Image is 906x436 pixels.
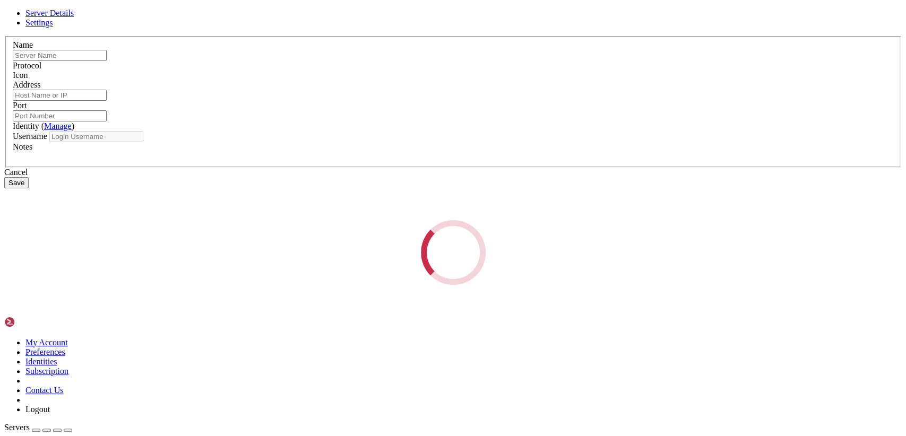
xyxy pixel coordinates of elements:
x-row: Enable ESM Apps to receive additional future security updates. [4,203,766,212]
a: Manage [44,121,72,130]
x-row: See [URL][DOMAIN_NAME] or run: sudo pro status [4,212,766,221]
x-row: total 4 [4,329,766,338]
a: Server Details [25,8,74,18]
x-row: root@cloud-001:/var/www/html# [4,356,766,365]
a: Contact Us [25,386,64,395]
x-row: root@cloud-001:/var/www# ls -l [4,320,766,329]
x-row: total 26724 [4,284,766,293]
x-row: * Documentation: [URL][DOMAIN_NAME] [4,13,766,22]
img: Shellngn [4,317,65,327]
label: Identity [13,121,74,130]
a: Settings [25,18,53,27]
x-row: [URL][DOMAIN_NAME] [4,139,766,149]
a: Preferences [25,347,65,356]
span: Servers [4,423,30,432]
label: Name [13,40,33,49]
span: Joomla_4-1-4-Stable-Full_Package.zip [166,293,318,301]
span: html [174,338,191,346]
span: snap [166,302,183,310]
label: Notes [13,142,32,151]
x-row: root@cloud-001:~# ls -l [4,275,766,284]
input: Login Username [49,131,143,142]
x-row: Last login: [DATE] from [TECHNICAL_ID] [4,248,766,257]
x-row: -bash: cd: /var/www/my-old-laravel-app: No such file or directory [4,266,766,275]
x-row: *** System restart required *** [4,239,766,248]
x-row: * Management: [URL][DOMAIN_NAME] [4,22,766,31]
a: Subscription [25,367,68,376]
a: Logout [25,405,50,414]
div: Cancel [4,168,902,177]
label: Address [13,80,40,89]
a: My Account [25,338,68,347]
x-row: Usage of /: 11.7% of 24.05GB Users logged in: 0 [4,76,766,85]
x-row: * Support: [URL][DOMAIN_NAME] [4,31,766,40]
x-row: root@cloud-001:~# cd /var/www/ [4,311,766,320]
x-row: root@cloud-001:/var/www# cd html [4,347,766,356]
label: Port [13,101,27,110]
a: Identities [25,357,57,366]
x-row: To see these additional updates run: apt list --upgradable [4,185,766,194]
input: Port Number [13,110,107,121]
x-row: just raised the bar for easy, resilient and secure K8s cluster deployment. [4,121,766,130]
button: Save [4,177,29,188]
x-row: Expanded Security Maintenance for Applications is not enabled. [4,158,766,167]
label: Icon [13,71,28,80]
x-row: System information as of [DATE] [4,49,766,58]
x-row: Memory usage: 66% IPv4 address for eth0: [TECHNICAL_ID] [4,85,766,94]
label: Username [13,132,47,141]
x-row: * Strictly confined Kubernetes makes edge and IoT secure. Learn how MicroK8s [4,112,766,121]
x-row: 1 update can be applied immediately. [4,176,766,185]
input: Host Name or IP [13,90,107,101]
div: (30, 39) [139,356,143,365]
x-row: -rw-r--r-- 1 root root 27358772 [DATE] [4,293,766,302]
x-row: drwx------ 3 root root 4096 [DATE] [4,302,766,311]
label: Protocol [13,61,41,70]
span: ( ) [41,121,74,130]
x-row: Swap usage: 0% [4,94,766,103]
div: Loading... [421,220,486,285]
x-row: drwxr-xr-x 3 root root 4096 [DATE] 11:46 [4,338,766,347]
x-row: System load: 0.01 Processes: 134 [4,67,766,76]
x-row: root@cloud-001:~# cd /var/www/my-old-laravel-app [4,257,766,266]
input: Server Name [13,50,107,61]
a: Servers [4,423,72,432]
